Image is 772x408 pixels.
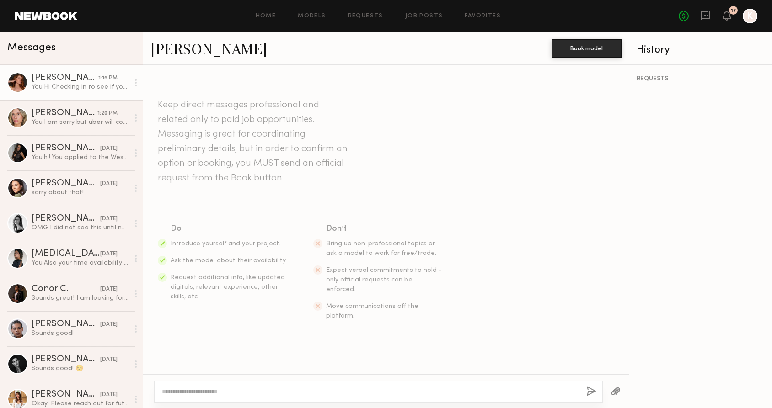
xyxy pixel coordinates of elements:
div: [PERSON_NAME] [32,179,100,188]
span: Move communications off the platform. [326,303,418,319]
div: [DATE] [100,180,118,188]
a: Favorites [465,13,501,19]
div: Sounds great! I am looking forward to it [32,294,129,302]
div: [PERSON_NAME] [32,214,100,223]
div: sorry about that! [32,188,129,197]
a: Models [298,13,326,19]
div: 1:20 PM [97,109,118,118]
div: 1:16 PM [98,74,118,83]
a: [PERSON_NAME] [150,38,267,58]
a: Home [256,13,276,19]
div: [DATE] [100,320,118,329]
header: Keep direct messages professional and related only to paid job opportunities. Messaging is great ... [158,98,350,185]
span: Messages [7,42,56,53]
div: Conor C. [32,285,100,294]
div: OMG I did not see this until now…. I for some reason never get notifications for messages on this... [32,223,129,232]
div: You: I am sorry but uber will cost 150 for one way; is there any way you can borrow transportatio... [32,118,129,127]
span: Ask the model about their availability. [171,258,287,264]
div: [DATE] [100,250,118,259]
div: 17 [731,8,736,13]
div: [PERSON_NAME] [32,320,100,329]
div: Sounds good! [32,329,129,338]
div: You: hi! You applied to the Western Jewelry Lifestyle campaign! I just wanted to make sure you sa... [32,153,129,162]
div: [PERSON_NAME] [32,355,100,364]
div: History [637,45,765,55]
div: Don’t [326,223,443,235]
div: You: Also your time availability so I can book time slot for location! [32,259,129,267]
span: Bring up non-professional topics or ask a model to work for free/trade. [326,241,436,256]
div: REQUESTS [637,76,765,82]
div: [PERSON_NAME] [32,109,97,118]
div: [DATE] [100,144,118,153]
a: Book model [552,44,622,52]
button: Book model [552,39,622,58]
div: [PERSON_NAME] [32,144,100,153]
span: Expect verbal commitments to hold - only official requests can be enforced. [326,267,442,292]
span: Introduce yourself and your project. [171,241,280,247]
div: Okay! Please reach out for future Projects too. Thanks! [32,399,129,408]
div: Sounds good! ☺️ [32,364,129,373]
div: [PERSON_NAME] [32,390,100,399]
div: [MEDICAL_DATA][PERSON_NAME] [32,249,100,259]
div: [DATE] [100,215,118,223]
div: [DATE] [100,285,118,294]
a: Job Posts [405,13,443,19]
div: [PERSON_NAME] [32,74,98,83]
span: Request additional info, like updated digitals, relevant experience, other skills, etc. [171,275,285,300]
div: Do [171,223,288,235]
a: K [743,9,757,23]
div: You: Hi Checking in to see if you saw this [32,83,129,91]
div: [DATE] [100,355,118,364]
a: Requests [348,13,383,19]
div: [DATE] [100,391,118,399]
